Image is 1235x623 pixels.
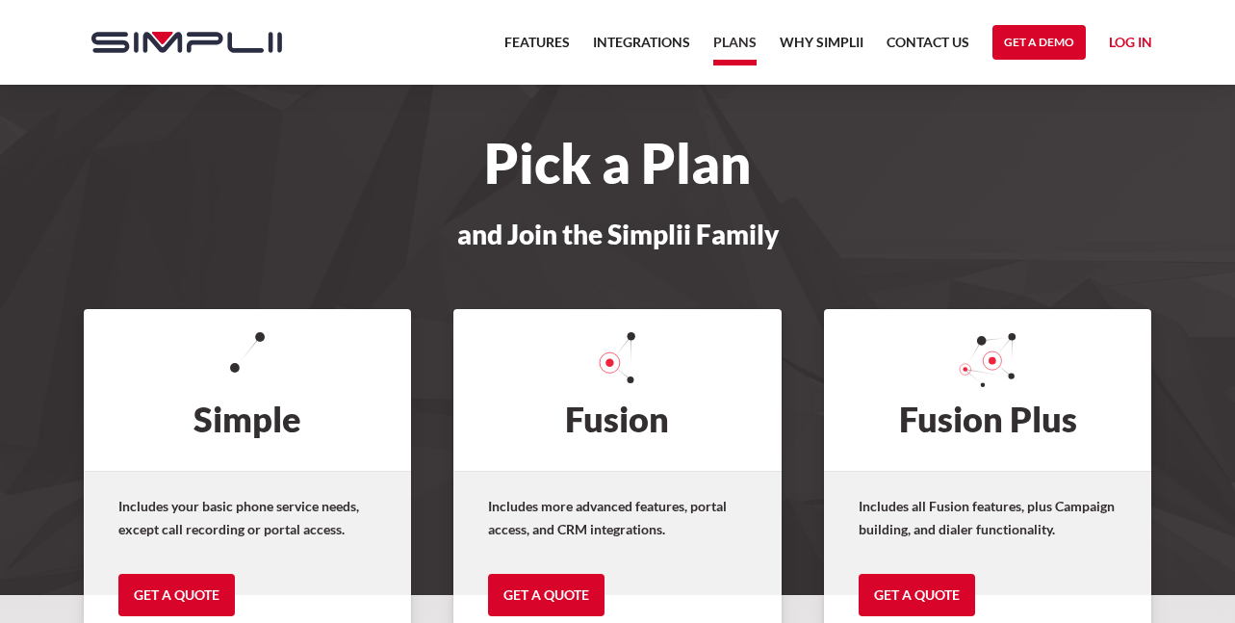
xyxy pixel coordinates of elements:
[488,498,727,537] strong: Includes more advanced features, portal access, and CRM integrations.
[824,309,1152,471] h2: Fusion Plus
[118,495,377,541] p: Includes your basic phone service needs, except call recording or portal access.
[453,309,782,471] h2: Fusion
[91,32,282,53] img: Simplii
[713,31,757,65] a: Plans
[1109,31,1152,60] a: Log in
[780,31,863,65] a: Why Simplii
[504,31,570,65] a: Features
[859,574,975,616] a: Get a Quote
[992,25,1086,60] a: Get a Demo
[859,498,1115,537] strong: Includes all Fusion features, plus Campaign building, and dialer functionality.
[72,220,1164,248] h3: and Join the Simplii Family
[593,31,690,65] a: Integrations
[488,574,605,616] a: Get a Quote
[72,143,1164,185] h1: Pick a Plan
[887,31,969,65] a: Contact US
[118,574,235,616] a: Get a Quote
[84,309,412,471] h2: Simple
